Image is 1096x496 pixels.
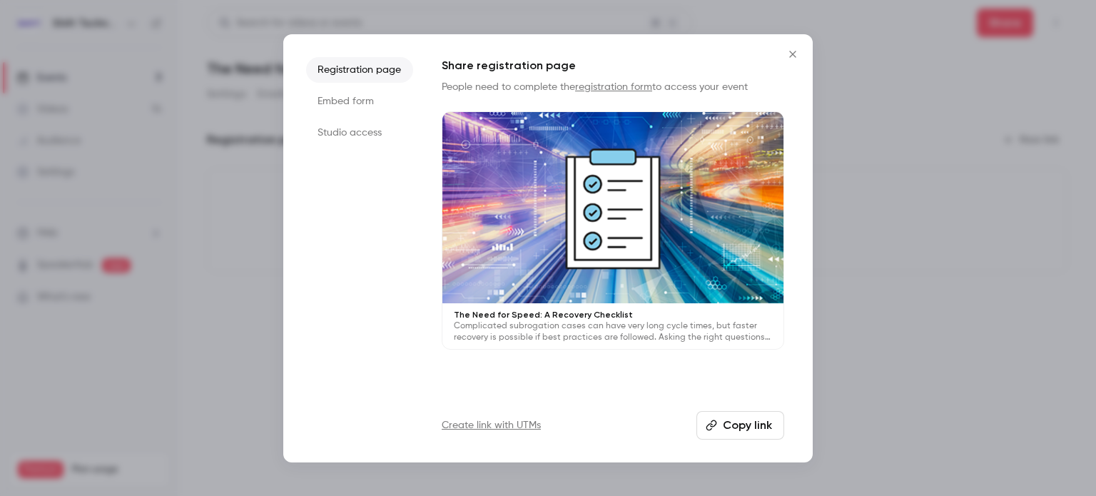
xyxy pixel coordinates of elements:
a: Create link with UTMs [442,418,541,432]
li: Studio access [306,120,413,146]
p: The Need for Speed: A Recovery Checklist [454,309,772,320]
button: Copy link [696,411,784,440]
p: People need to complete the to access your event [442,80,784,94]
h1: Share registration page [442,57,784,74]
a: registration form [575,82,652,92]
li: Embed form [306,88,413,114]
p: Complicated subrogation cases can have very long cycle times, but faster recovery is possible if ... [454,320,772,343]
a: The Need for Speed: A Recovery ChecklistComplicated subrogation cases can have very long cycle ti... [442,111,784,350]
button: Close [778,40,807,69]
li: Registration page [306,57,413,83]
